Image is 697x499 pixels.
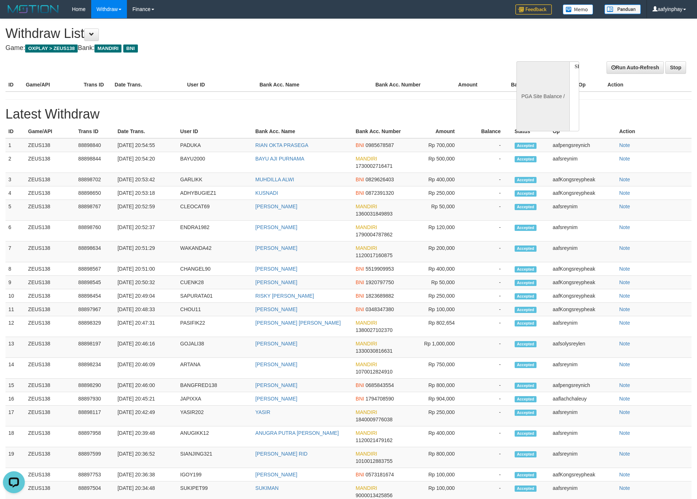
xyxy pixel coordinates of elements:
[550,303,616,316] td: aafKongsreypheak
[466,426,512,447] td: -
[5,173,25,186] td: 3
[75,358,115,379] td: 88898234
[365,472,394,477] span: 0573181674
[515,410,537,416] span: Accepted
[252,125,353,138] th: Bank Acc. Name
[619,320,630,326] a: Note
[550,125,616,138] th: Op
[356,417,392,422] span: 1840009776038
[515,177,537,183] span: Accepted
[255,279,297,285] a: [PERSON_NAME]
[619,472,630,477] a: Note
[5,276,25,289] td: 9
[356,361,377,367] span: MANDIRI
[115,379,177,392] td: [DATE] 20:46:00
[115,337,177,358] td: [DATE] 20:46:16
[115,426,177,447] td: [DATE] 20:39:48
[619,409,630,415] a: Note
[411,152,466,173] td: Rp 500,000
[466,221,512,241] td: -
[619,485,630,491] a: Note
[356,341,377,347] span: MANDIRI
[177,316,252,337] td: PASIFIK22
[177,303,252,316] td: CHOU11
[75,392,115,406] td: 88897930
[576,78,604,92] th: Op
[356,472,364,477] span: BNI
[177,468,252,481] td: IGOY199
[23,78,81,92] th: Game/API
[255,485,279,491] a: SUKIMAN
[411,406,466,426] td: Rp 250,000
[356,369,392,375] span: 1070012824910
[356,252,392,258] span: 1120017160875
[466,406,512,426] td: -
[365,396,394,402] span: 1794708590
[515,225,537,231] span: Accepted
[25,45,78,53] span: OXPLAY > ZEUS138
[177,379,252,392] td: BANGFRED138
[75,289,115,303] td: 88898454
[515,451,537,457] span: Accepted
[5,392,25,406] td: 16
[75,152,115,173] td: 88898844
[5,221,25,241] td: 6
[550,379,616,392] td: aafpengsreynich
[466,152,512,173] td: -
[5,138,25,152] td: 1
[619,224,630,230] a: Note
[550,241,616,262] td: aafsreynim
[115,262,177,276] td: [DATE] 20:51:00
[81,78,112,92] th: Trans ID
[466,392,512,406] td: -
[515,396,537,402] span: Accepted
[115,173,177,186] td: [DATE] 20:53:42
[255,451,307,457] a: [PERSON_NAME] RID
[75,262,115,276] td: 88898567
[550,316,616,337] td: aafsreynim
[177,276,252,289] td: CUENK28
[25,426,75,447] td: ZEUS138
[356,211,392,217] span: 1360031849893
[411,276,466,289] td: Rp 50,000
[619,266,630,272] a: Note
[115,125,177,138] th: Date Trans.
[177,221,252,241] td: ENDRA1982
[356,142,364,148] span: BNI
[25,173,75,186] td: ZEUS138
[255,266,297,272] a: [PERSON_NAME]
[177,406,252,426] td: YASIR202
[356,156,377,162] span: MANDIRI
[5,316,25,337] td: 12
[411,173,466,186] td: Rp 400,000
[5,125,25,138] th: ID
[488,78,542,92] th: Balance
[25,152,75,173] td: ZEUS138
[5,289,25,303] td: 10
[365,177,394,182] span: 0829626403
[365,279,394,285] span: 1920797750
[619,306,630,312] a: Note
[5,241,25,262] td: 7
[177,358,252,379] td: ARTANA
[75,221,115,241] td: 88898760
[550,200,616,221] td: aafsreynim
[466,173,512,186] td: -
[356,327,392,333] span: 1380027102370
[25,337,75,358] td: ZEUS138
[25,316,75,337] td: ZEUS138
[256,78,372,92] th: Bank Acc. Name
[115,468,177,481] td: [DATE] 20:36:38
[75,303,115,316] td: 88897967
[466,241,512,262] td: -
[255,306,297,312] a: [PERSON_NAME]
[411,125,466,138] th: Amount
[411,289,466,303] td: Rp 250,000
[25,468,75,481] td: ZEUS138
[356,177,364,182] span: BNI
[356,451,377,457] span: MANDIRI
[75,316,115,337] td: 88898329
[184,78,257,92] th: User ID
[75,276,115,289] td: 88898545
[356,245,377,251] span: MANDIRI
